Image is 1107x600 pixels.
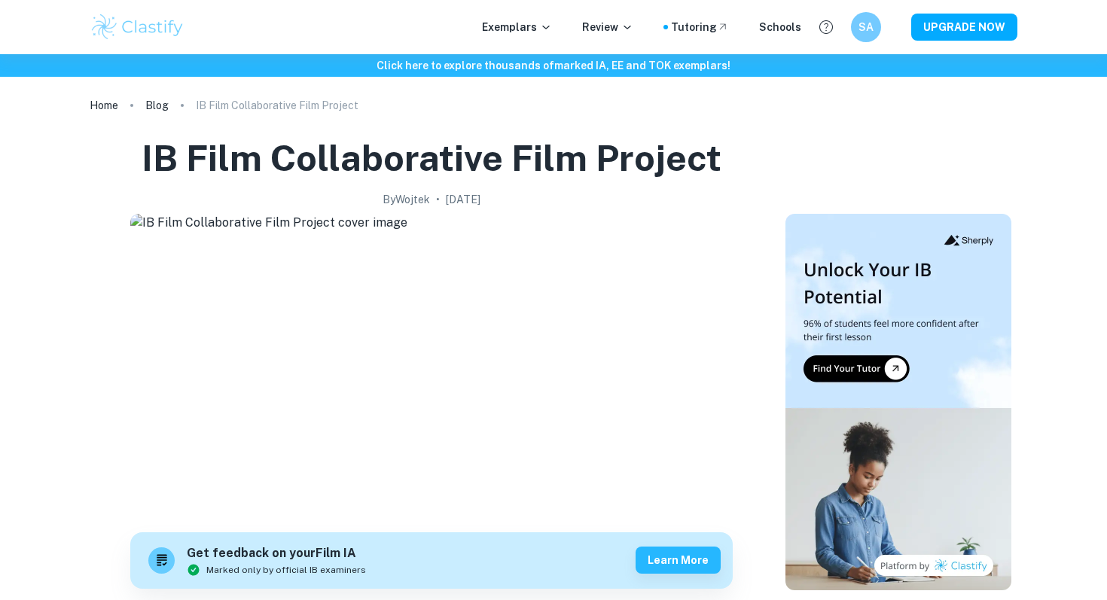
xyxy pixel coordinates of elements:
[436,191,440,208] p: •
[446,191,480,208] h2: [DATE]
[482,19,552,35] p: Exemplars
[582,19,633,35] p: Review
[142,134,721,182] h1: IB Film Collaborative Film Project
[851,12,881,42] button: SA
[130,214,733,515] img: IB Film Collaborative Film Project cover image
[813,14,839,40] button: Help and Feedback
[383,191,430,208] h2: By Wojtek
[636,547,721,574] button: Learn more
[130,532,733,589] a: Get feedback on yourFilm IAMarked only by official IB examinersLearn more
[90,95,118,116] a: Home
[196,97,358,114] p: IB Film Collaborative Film Project
[3,57,1104,74] h6: Click here to explore thousands of marked IA, EE and TOK exemplars !
[671,19,729,35] a: Tutoring
[187,544,366,563] h6: Get feedback on your Film IA
[785,214,1011,590] img: Thumbnail
[90,12,185,42] img: Clastify logo
[858,19,875,35] h6: SA
[759,19,801,35] a: Schools
[145,95,169,116] a: Blog
[911,14,1017,41] button: UPGRADE NOW
[206,563,366,577] span: Marked only by official IB examiners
